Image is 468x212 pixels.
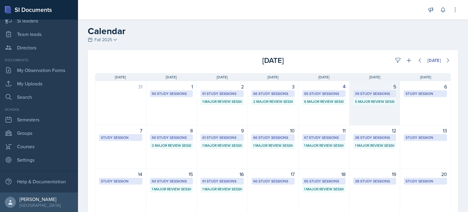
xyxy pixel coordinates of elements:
[99,171,142,178] div: 14
[2,64,76,76] a: My Observation Forms
[302,171,346,178] div: 18
[355,91,395,96] div: 39 Study Sessions
[152,143,191,148] div: 3 Major Review Sessions
[101,135,140,140] div: Study Session
[355,135,395,140] div: 38 Study Sessions
[253,99,293,104] div: 2 Major Review Sessions
[251,171,295,178] div: 17
[200,127,244,134] div: 9
[2,91,76,103] a: Search
[353,127,396,134] div: 12
[253,143,293,148] div: 1 Major Review Session
[202,178,242,184] div: 61 Study Sessions
[214,55,332,66] div: [DATE]
[200,171,244,178] div: 16
[355,143,395,148] div: 1 Major Review Session
[353,83,396,90] div: 5
[2,140,76,153] a: Courses
[406,91,445,96] div: Study Session
[115,74,126,80] span: [DATE]
[2,28,76,40] a: Team leads
[304,178,344,184] div: 65 Study Sessions
[302,127,346,134] div: 11
[404,127,447,134] div: 13
[2,15,76,27] a: Si leaders
[420,74,431,80] span: [DATE]
[253,91,293,96] div: 66 Study Sessions
[406,135,445,140] div: Study Session
[304,91,344,96] div: 65 Study Sessions
[253,178,293,184] div: 66 Study Sessions
[88,26,458,37] h2: Calendar
[2,57,76,63] div: Documents
[152,178,191,184] div: 60 Study Sessions
[2,127,76,139] a: Groups
[150,83,193,90] div: 1
[19,202,61,208] div: [GEOGRAPHIC_DATA]
[304,99,344,104] div: 6 Major Review Sessions
[99,83,142,90] div: 31
[152,91,191,96] div: 60 Study Sessions
[353,171,396,178] div: 19
[404,83,447,90] div: 6
[302,83,346,90] div: 4
[152,186,191,192] div: 1 Major Review Session
[19,196,61,202] div: [PERSON_NAME]
[2,77,76,90] a: My Uploads
[304,143,344,148] div: 1 Major Review Session
[427,58,441,63] div: [DATE]
[200,83,244,90] div: 2
[202,143,242,148] div: 1 Major Review Session
[2,41,76,54] a: Directors
[424,55,445,66] button: [DATE]
[101,178,140,184] div: Study Session
[406,178,445,184] div: Study Session
[253,135,293,140] div: 66 Study Sessions
[202,99,242,104] div: 1 Major Review Session
[2,154,76,166] a: Settings
[99,127,142,134] div: 7
[251,127,295,134] div: 10
[166,74,177,80] span: [DATE]
[304,135,344,140] div: 67 Study Sessions
[304,186,344,192] div: 1 Major Review Session
[202,186,242,192] div: 1 Major Review Session
[355,178,395,184] div: 38 Study Sessions
[202,135,242,140] div: 61 Study Sessions
[268,74,278,80] span: [DATE]
[217,74,228,80] span: [DATE]
[251,83,295,90] div: 3
[318,74,329,80] span: [DATE]
[2,175,76,188] div: Help & Documentation
[404,171,447,178] div: 20
[150,171,193,178] div: 15
[369,74,380,80] span: [DATE]
[94,37,112,43] span: Fall 2025
[355,99,395,104] div: 5 Major Review Sessions
[202,91,242,96] div: 61 Study Sessions
[150,127,193,134] div: 8
[2,107,76,112] div: School
[152,135,191,140] div: 60 Study Sessions
[2,113,76,126] a: Semesters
